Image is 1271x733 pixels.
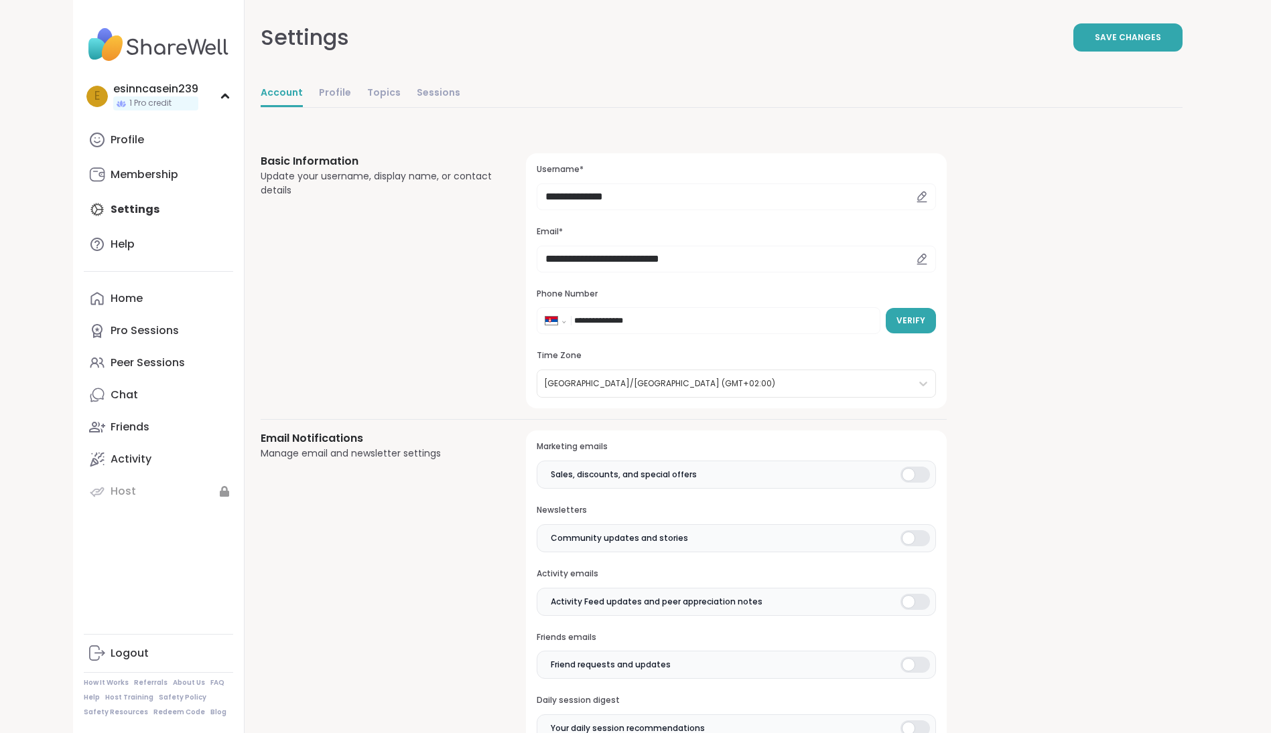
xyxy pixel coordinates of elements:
a: Home [84,282,233,315]
a: Account [261,80,303,107]
span: 1 Pro credit [129,98,172,109]
h3: Phone Number [537,289,935,300]
a: Logout [84,637,233,669]
span: Verify [896,315,925,327]
img: ShareWell Nav Logo [84,21,233,68]
a: Chat [84,379,233,411]
span: e [94,88,100,105]
div: Membership [111,167,178,182]
h3: Newsletters [537,505,935,516]
button: Verify [886,308,936,333]
a: Help [84,693,100,702]
h3: Email* [537,226,935,238]
div: Pro Sessions [111,323,179,338]
div: Profile [111,133,144,147]
div: Home [111,291,143,306]
a: Activity [84,443,233,475]
a: Topics [367,80,401,107]
h3: Activity emails [537,568,935,580]
div: Peer Sessions [111,355,185,370]
a: Help [84,228,233,260]
div: Chat [111,388,138,402]
div: Settings [261,21,349,54]
button: Save Changes [1073,23,1183,52]
a: Sessions [417,80,460,107]
a: Blog [210,708,226,717]
a: How It Works [84,678,129,687]
a: Membership [84,159,233,191]
a: Pro Sessions [84,315,233,347]
div: esinncasein239 [113,82,198,96]
a: Redeem Code [153,708,205,717]
span: Activity Feed updates and peer appreciation notes [551,596,762,608]
h3: Email Notifications [261,430,494,446]
h3: Time Zone [537,350,935,361]
div: Friends [111,420,149,434]
span: Save Changes [1095,31,1161,44]
h3: Daily session digest [537,695,935,706]
a: Profile [84,124,233,156]
a: Profile [319,80,351,107]
div: Help [111,237,135,252]
a: Referrals [134,678,168,687]
h3: Basic Information [261,153,494,169]
div: Logout [111,646,149,661]
div: Manage email and newsletter settings [261,446,494,461]
a: Safety Resources [84,708,148,717]
a: Safety Policy [159,693,206,702]
a: Friends [84,411,233,443]
div: Update your username, display name, or contact details [261,169,494,197]
span: Sales, discounts, and special offers [551,469,697,481]
h3: Friends emails [537,632,935,643]
div: Activity [111,452,151,467]
a: Peer Sessions [84,347,233,379]
div: Host [111,484,136,499]
span: Friend requests and updates [551,659,671,671]
a: FAQ [210,678,224,687]
a: Host Training [105,693,153,702]
span: Community updates and stories [551,532,688,544]
a: Host [84,475,233,507]
h3: Marketing emails [537,441,935,453]
h3: Username* [537,164,935,175]
a: About Us [173,678,205,687]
